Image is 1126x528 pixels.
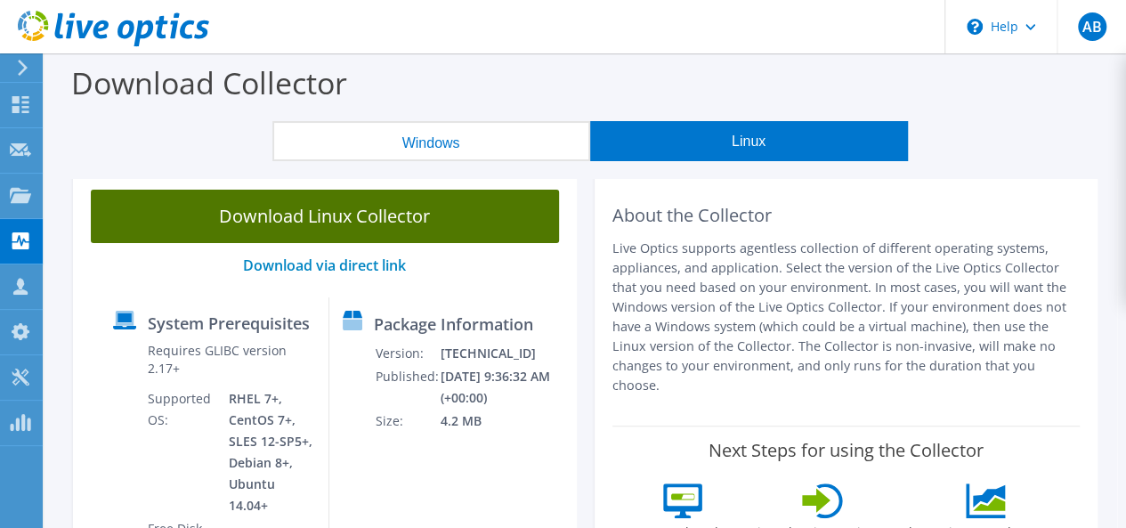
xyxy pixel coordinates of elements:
[147,387,229,517] td: Supported OS:
[709,440,984,461] label: Next Steps for using the Collector
[243,256,406,275] a: Download via direct link
[375,365,440,410] td: Published:
[590,121,908,161] button: Linux
[967,19,983,35] svg: \n
[440,365,569,410] td: [DATE] 9:36:32 AM (+00:00)
[91,190,559,243] a: Download Linux Collector
[1078,12,1106,41] span: AB
[375,342,440,365] td: Version:
[148,314,310,332] label: System Prerequisites
[440,342,569,365] td: [TECHNICAL_ID]
[228,387,314,517] td: RHEL 7+, CentOS 7+, SLES 12-SP5+, Debian 8+, Ubuntu 14.04+
[272,121,590,161] button: Windows
[71,62,347,103] label: Download Collector
[440,410,569,433] td: 4.2 MB
[374,315,533,333] label: Package Information
[148,342,314,378] label: Requires GLIBC version 2.17+
[375,410,440,433] td: Size:
[612,205,1081,226] h2: About the Collector
[612,239,1081,395] p: Live Optics supports agentless collection of different operating systems, appliances, and applica...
